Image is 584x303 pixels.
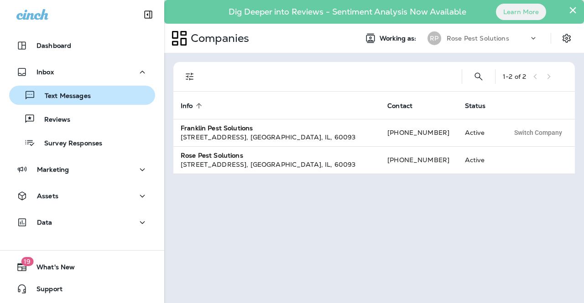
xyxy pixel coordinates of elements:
[496,4,546,20] button: Learn More
[9,280,155,298] button: Support
[558,30,575,46] button: Settings
[37,192,58,200] p: Assets
[9,133,155,152] button: Survey Responses
[9,86,155,105] button: Text Messages
[9,258,155,276] button: 19What's New
[37,166,69,173] p: Marketing
[27,285,63,296] span: Support
[465,102,498,110] span: Status
[9,187,155,205] button: Assets
[9,160,155,179] button: Marketing
[187,31,249,45] p: Companies
[9,109,155,128] button: Reviews
[469,67,488,86] button: Search Companies
[36,68,54,76] p: Inbox
[465,102,486,110] span: Status
[181,124,253,132] strong: Franklin Pest Solutions
[428,31,441,45] div: RP
[35,116,70,124] p: Reviews
[458,119,502,146] td: Active
[36,42,71,49] p: Dashboard
[27,263,75,274] span: What's New
[181,151,243,159] strong: Rose Pest Solutions
[380,146,457,174] td: [PHONE_NUMBER]
[458,146,502,174] td: Active
[447,35,509,42] p: Rose Pest Solutions
[37,219,52,226] p: Data
[380,35,418,42] span: Working as:
[35,139,102,148] p: Survey Responses
[181,67,199,86] button: Filters
[503,73,526,80] div: 1 - 2 of 2
[380,119,457,146] td: [PHONE_NUMBER]
[9,36,155,55] button: Dashboard
[202,10,493,13] p: Dig Deeper into Reviews - Sentiment Analysis Now Available
[181,102,205,110] span: Info
[36,92,91,101] p: Text Messages
[21,257,33,266] span: 19
[387,102,424,110] span: Contact
[136,5,161,24] button: Collapse Sidebar
[514,129,562,136] span: Switch Company
[568,3,577,17] button: Close
[181,160,373,169] div: [STREET_ADDRESS] , [GEOGRAPHIC_DATA] , IL , 60093
[181,133,373,142] div: [STREET_ADDRESS] , [GEOGRAPHIC_DATA] , IL , 60093
[181,102,193,110] span: Info
[9,213,155,231] button: Data
[509,126,567,139] button: Switch Company
[9,63,155,81] button: Inbox
[387,102,412,110] span: Contact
